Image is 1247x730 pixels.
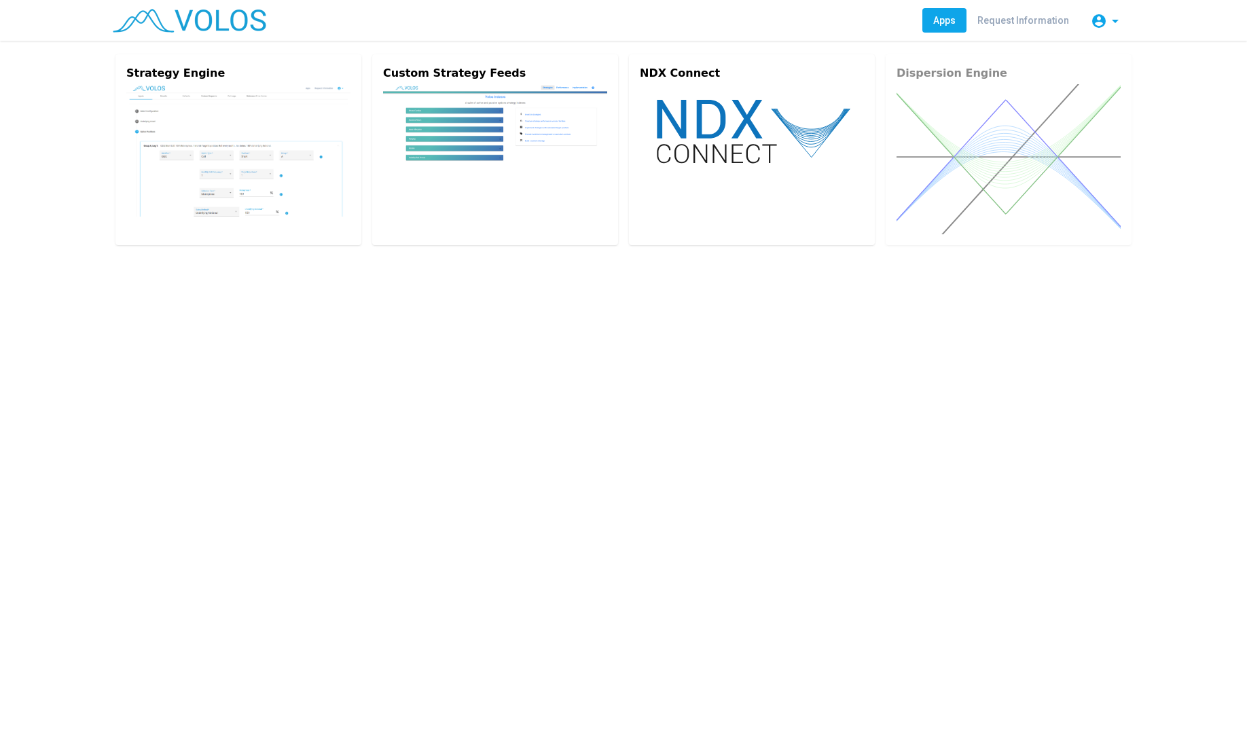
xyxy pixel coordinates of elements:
[640,84,864,177] img: ndx-connect.svg
[897,84,1121,234] img: dispersion.svg
[640,65,864,81] div: NDX Connect
[897,65,1121,81] div: Dispersion Engine
[922,8,966,33] a: Apps
[933,15,956,26] span: Apps
[126,84,350,217] img: strategy-engine.png
[966,8,1080,33] a: Request Information
[383,65,607,81] div: Custom Strategy Feeds
[126,65,350,81] div: Strategy Engine
[977,15,1069,26] span: Request Information
[383,84,607,191] img: custom.png
[1091,13,1107,29] mat-icon: account_circle
[1107,13,1123,29] mat-icon: arrow_drop_down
